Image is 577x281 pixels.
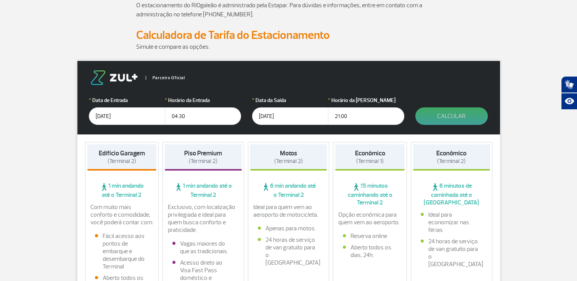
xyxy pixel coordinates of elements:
label: Data de Entrada [89,96,165,104]
p: O estacionamento do RIOgaleão é administrado pela Estapar. Para dúvidas e informações, entre em c... [136,1,441,19]
span: 1 min andando até o Terminal 2 [165,182,242,199]
p: Opção econômica para quem vem ao aeroporto. [338,211,402,226]
span: (Terminal 2) [274,158,303,165]
button: Calcular [415,107,488,125]
strong: Motos [280,149,297,157]
img: logo-zul.png [89,70,139,85]
li: Apenas para motos. [258,225,320,232]
p: Simule e compare as opções. [136,42,441,51]
div: Plugin de acessibilidade da Hand Talk. [561,76,577,110]
li: 24 horas de serviço de van gratuito para o [GEOGRAPHIC_DATA] [258,236,320,267]
button: Abrir recursos assistivos. [561,93,577,110]
span: (Terminal 2) [437,158,466,165]
li: Vagas maiores do que as tradicionais. [172,240,234,255]
li: Fácil acesso aos pontos de embarque e desembarque do Terminal [95,232,149,270]
input: dd/mm/aaaa [252,107,328,125]
li: 24 horas de serviço de van gratuito para o [GEOGRAPHIC_DATA] [421,238,482,268]
span: 1 min andando até o Terminal 2 [87,182,157,199]
span: (Terminal 1) [356,158,384,165]
li: Aberto todos os dias, 24h. [343,244,397,259]
li: Reserva online [343,232,397,240]
p: Exclusivo, com localização privilegiada e ideal para quem busca conforto e praticidade. [168,203,239,234]
strong: Piso Premium [184,149,222,157]
input: dd/mm/aaaa [89,107,165,125]
span: 6 minutos de caminhada até o [GEOGRAPHIC_DATA] [413,182,490,206]
span: 15 minutos caminhando até o Terminal 2 [335,182,405,206]
strong: Econômico [436,149,466,157]
li: Ideal para economizar nas férias [421,211,482,234]
h2: Calculadora de Tarifa do Estacionamento [136,28,441,42]
input: hh:mm [165,107,241,125]
input: hh:mm [328,107,404,125]
button: Abrir tradutor de língua de sinais. [561,76,577,93]
span: (Terminal 2) [189,158,217,165]
span: Parceiro Oficial [146,76,185,80]
strong: Edifício Garagem [99,149,145,157]
span: (Terminal 2) [108,158,136,165]
label: Horário da [PERSON_NAME] [328,96,404,104]
span: 6 min andando até o Terminal 2 [250,182,327,199]
p: Com muito mais conforto e comodidade, você poderá contar com: [90,203,154,226]
label: Horário da Entrada [165,96,241,104]
strong: Econômico [355,149,385,157]
label: Data da Saída [252,96,328,104]
p: Ideal para quem vem ao aeroporto de motocicleta. [253,203,324,219]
